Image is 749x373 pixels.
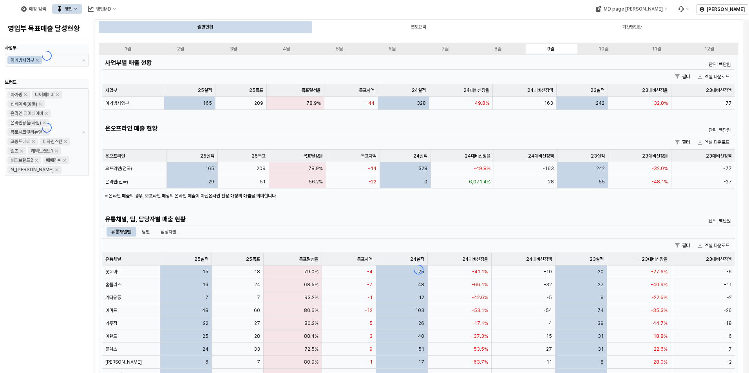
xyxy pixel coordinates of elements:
label: 12월 [683,45,736,52]
button: 매장 검색 [16,4,51,14]
button: 영업 [52,4,82,14]
label: 7월 [419,45,472,52]
div: 9월 [547,46,554,52]
div: MD page [PERSON_NAME] [603,6,662,12]
div: 연도요약 [411,22,426,32]
button: [PERSON_NAME] [696,4,748,14]
main: App Frame [94,19,749,373]
div: 기간별현황 [526,21,738,33]
button: 영업MD [83,4,121,14]
label: 8월 [471,45,524,52]
div: 11월 [652,46,661,52]
div: 6월 [389,46,396,52]
div: 영업MD [96,6,111,12]
label: 5월 [313,45,366,52]
div: 월별현황 [100,21,311,33]
div: 7월 [441,46,449,52]
div: 영업 [65,6,72,12]
div: 1월 [125,46,131,52]
div: MD page 이동 [591,4,672,14]
label: 6월 [366,45,419,52]
label: 11월 [630,45,683,52]
p: [PERSON_NAME] [707,6,745,13]
label: 2월 [154,45,207,52]
label: 10월 [577,45,630,52]
div: 5월 [336,46,343,52]
div: 3월 [230,46,237,52]
button: MD page [PERSON_NAME] [591,4,672,14]
div: 10월 [599,46,608,52]
label: 1월 [101,45,154,52]
label: 3월 [207,45,260,52]
div: Menu item 6 [673,4,693,14]
div: 연도요약 [313,21,524,33]
div: 8월 [494,46,501,52]
label: 4월 [260,45,313,52]
label: 9월 [524,45,577,52]
div: 4월 [283,46,290,52]
div: 매장 검색 [29,6,46,12]
div: 12월 [704,46,714,52]
h4: 영업부 목표매출 달성현황 [8,25,86,32]
div: 2월 [177,46,184,52]
div: 기간별현황 [622,22,642,32]
div: 월별현황 [197,22,213,32]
